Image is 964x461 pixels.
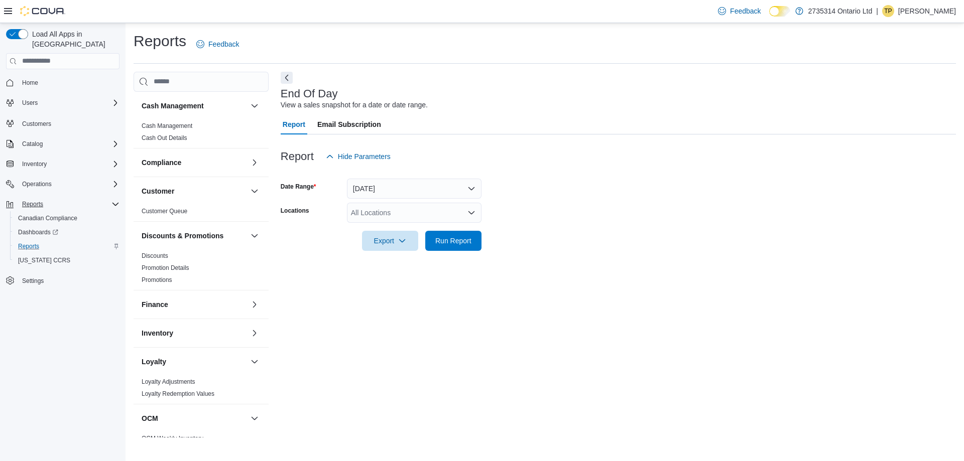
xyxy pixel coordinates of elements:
[714,1,765,21] a: Feedback
[14,226,62,238] a: Dashboards
[134,376,269,404] div: Loyalty
[281,183,316,191] label: Date Range
[142,276,172,283] a: Promotions
[134,31,186,51] h1: Reports
[142,378,195,386] span: Loyalty Adjustments
[18,178,119,190] span: Operations
[14,254,74,266] a: [US_STATE] CCRS
[14,240,119,252] span: Reports
[884,5,892,17] span: TP
[467,209,475,217] button: Open list of options
[18,77,42,89] a: Home
[283,114,305,134] span: Report
[6,71,119,314] nav: Complex example
[142,357,247,367] button: Loyalty
[14,226,119,238] span: Dashboards
[18,76,119,89] span: Home
[142,252,168,260] span: Discounts
[249,327,261,339] button: Inventory
[142,435,203,442] a: OCM Weekly Inventory
[14,212,119,224] span: Canadian Compliance
[22,140,43,148] span: Catalog
[769,6,790,17] input: Dark Mode
[18,138,119,150] span: Catalog
[142,299,168,310] h3: Finance
[249,412,261,424] button: OCM
[730,6,761,16] span: Feedback
[10,239,124,253] button: Reports
[18,97,119,109] span: Users
[281,150,314,163] h3: Report
[249,356,261,368] button: Loyalty
[22,79,38,87] span: Home
[249,230,261,242] button: Discounts & Promotions
[281,207,309,215] label: Locations
[281,72,293,84] button: Next
[142,299,247,310] button: Finance
[322,146,395,167] button: Hide Parameters
[142,252,168,259] a: Discounts
[249,100,261,112] button: Cash Management
[142,207,187,215] span: Customer Queue
[20,6,65,16] img: Cova
[142,264,189,271] a: Promotion Details
[28,29,119,49] span: Load All Apps in [GEOGRAPHIC_DATA]
[22,120,51,128] span: Customers
[249,185,261,197] button: Customer
[18,158,119,170] span: Inventory
[249,298,261,311] button: Finance
[142,378,195,385] a: Loyalty Adjustments
[22,200,43,208] span: Reports
[281,88,338,100] h3: End Of Day
[142,101,247,111] button: Cash Management
[898,5,956,17] p: [PERSON_NAME]
[18,97,42,109] button: Users
[18,117,119,129] span: Customers
[18,118,55,130] a: Customers
[18,178,56,190] button: Operations
[142,122,192,129] a: Cash Management
[18,228,58,236] span: Dashboards
[2,75,124,90] button: Home
[22,160,47,168] span: Inventory
[2,157,124,171] button: Inventory
[134,205,269,221] div: Customer
[142,158,181,168] h3: Compliance
[14,240,43,252] a: Reports
[435,236,471,246] span: Run Report
[142,134,187,142] span: Cash Out Details
[142,186,247,196] button: Customer
[14,254,119,266] span: Washington CCRS
[18,198,119,210] span: Reports
[18,274,119,287] span: Settings
[142,328,173,338] h3: Inventory
[368,231,412,251] span: Export
[14,212,81,224] a: Canadian Compliance
[2,116,124,130] button: Customers
[134,432,269,448] div: OCM
[18,214,77,222] span: Canadian Compliance
[808,5,873,17] p: 2735314 Ontario Ltd
[18,242,39,250] span: Reports
[192,34,243,54] a: Feedback
[142,264,189,272] span: Promotion Details
[18,138,47,150] button: Catalog
[22,99,38,107] span: Users
[134,120,269,148] div: Cash Management
[142,101,204,111] h3: Cash Management
[18,198,47,210] button: Reports
[208,39,239,49] span: Feedback
[317,114,381,134] span: Email Subscription
[142,328,247,338] button: Inventory
[142,276,172,284] span: Promotions
[142,208,187,215] a: Customer Queue
[2,96,124,110] button: Users
[2,197,124,211] button: Reports
[18,158,51,170] button: Inventory
[2,137,124,151] button: Catalog
[142,390,214,397] a: Loyalty Redemption Values
[134,250,269,290] div: Discounts & Promotions
[142,434,203,442] span: OCM Weekly Inventory
[22,180,52,188] span: Operations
